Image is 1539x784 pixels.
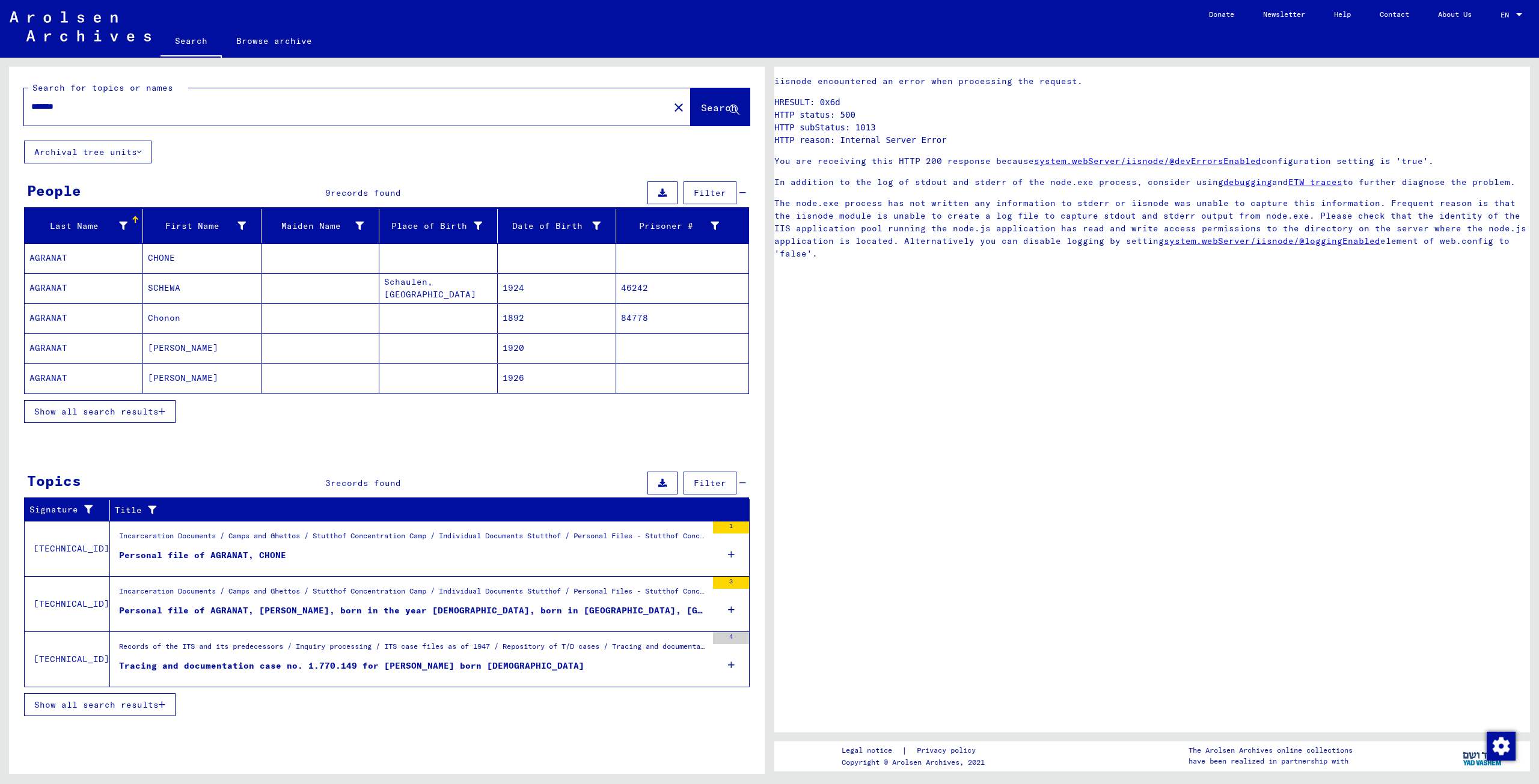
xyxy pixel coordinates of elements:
p: have been realized in partnership with [1189,756,1353,767]
span: Search [701,102,737,114]
a: system.webServer/iisnode/@devErrorsEnabled [1034,156,1261,166]
button: Search [691,88,750,126]
div: Prisoner # [621,220,719,232]
div: Signature [29,500,112,520]
div: Signature [29,503,100,516]
div: Maiden Name [266,216,379,236]
button: Filter [684,181,736,204]
mat-cell: AGRANAT [25,303,143,333]
p: The node.exe process has not written any information to stderr or iisnode was unable to capture t... [774,197,1530,260]
mat-cell: [PERSON_NAME] [143,333,262,363]
a: debugging [1223,177,1272,187]
mat-cell: [PERSON_NAME] [143,363,262,393]
mat-header-cell: Date of Birth [498,209,616,243]
mat-cell: 1892 [498,303,616,333]
mat-icon: close [672,100,686,115]
button: Filter [684,472,736,494]
button: Show all search results [24,400,176,423]
mat-header-cell: First Name [143,209,262,243]
mat-cell: Schaulen, [GEOGRAPHIC_DATA] [379,273,498,303]
mat-header-cell: Last Name [25,209,143,243]
span: EN [1501,11,1514,19]
button: Clear [667,95,691,119]
p: Copyright © Arolsen Archives, 2021 [842,757,990,768]
span: records found [331,478,401,488]
div: Incarceration Documents / Camps and Ghettos / Stutthof Concentration Camp / Individual Documents ... [119,530,707,547]
div: First Name [148,216,261,236]
p: You are receiving this HTTP 200 response because configuration setting is 'true'. [774,155,1530,168]
mat-cell: AGRANAT [25,273,143,303]
div: Topics [27,470,81,491]
mat-cell: AGRANAT [25,363,143,393]
button: Show all search results [24,693,176,716]
div: Date of Birth [503,220,601,232]
p: iisnode encountered an error when processing the request. [774,75,1530,88]
span: 3 [325,478,331,488]
img: yv_logo.png [1460,741,1505,771]
span: Show all search results [34,699,159,710]
div: Incarceration Documents / Camps and Ghettos / Stutthof Concentration Camp / Individual Documents ... [119,586,707,603]
mat-header-cell: Place of Birth [379,209,498,243]
mat-cell: SCHEWA [143,273,262,303]
div: Personal file of AGRANAT, [PERSON_NAME], born in the year [DEMOGRAPHIC_DATA], born in [GEOGRAPHIC... [119,604,707,617]
mat-cell: AGRANAT [25,333,143,363]
a: Privacy policy [907,744,990,757]
div: First Name [148,220,246,232]
div: Last Name [29,220,127,232]
td: [TECHNICAL_ID] [25,631,110,687]
span: records found [331,187,401,198]
mat-label: Search for topics or names [32,82,173,93]
span: Filter [694,187,726,198]
span: Show all search results [34,406,159,417]
img: Arolsen_neg.svg [10,11,151,41]
div: Maiden Name [266,220,364,232]
a: system.webServer/iisnode/@loggingEnabled [1164,236,1380,246]
mat-cell: Chonon [143,303,262,333]
mat-header-cell: Prisoner # [616,209,748,243]
div: Place of Birth [384,220,482,232]
div: 3 [713,577,749,589]
pre: HRESULT: 0x6d HTTP status: 500 HTTP subStatus: 1013 HTTP reason: Internal Server Error [774,96,1530,147]
div: 1 [713,521,749,533]
mat-cell: CHONE [143,243,262,273]
div: Last Name [29,216,142,236]
div: Title [115,504,726,517]
td: [TECHNICAL_ID] [25,576,110,631]
a: Legal notice [842,744,902,757]
mat-cell: 84778 [616,303,748,333]
mat-header-cell: Maiden Name [262,209,380,243]
div: | [842,744,990,757]
span: 9 [325,187,331,198]
div: 4 [713,632,749,644]
mat-cell: AGRANAT [25,243,143,273]
p: In addition to the log of stdout and stderr of the node.exe process, consider using and to furthe... [774,176,1530,189]
div: Records of the ITS and its predecessors / Inquiry processing / ITS case files as of 1947 / Reposi... [119,641,707,658]
img: Change consent [1487,732,1516,761]
div: Prisoner # [621,216,734,236]
mat-cell: 1924 [498,273,616,303]
a: ETW traces [1288,177,1342,187]
div: Place of Birth [384,216,497,236]
a: Browse archive [222,26,326,55]
span: Filter [694,478,726,488]
a: Search [161,26,222,58]
div: Tracing and documentation case no. 1.770.149 for [PERSON_NAME] born [DEMOGRAPHIC_DATA] [119,660,584,672]
div: Title [115,500,738,520]
mat-cell: 1926 [498,363,616,393]
p: The Arolsen Archives online collections [1189,745,1353,756]
button: Archival tree units [24,141,151,163]
div: Personal file of AGRANAT, CHONE [119,549,286,562]
mat-cell: 1920 [498,333,616,363]
div: People [27,180,81,201]
td: [TECHNICAL_ID] [25,521,110,576]
div: Date of Birth [503,216,616,236]
mat-cell: 46242 [616,273,748,303]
